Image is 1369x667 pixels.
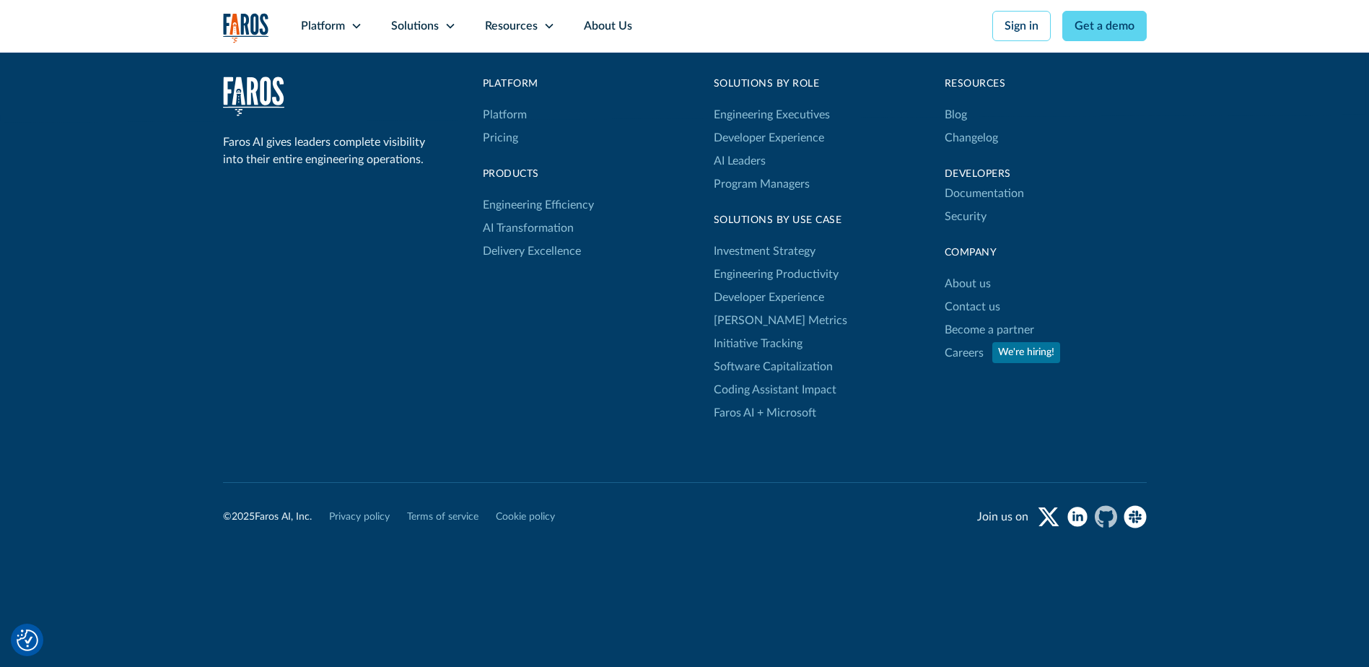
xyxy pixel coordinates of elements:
a: Cookie policy [496,510,555,525]
a: Developer Experience [714,286,824,309]
a: AI Leaders [714,149,766,173]
a: Become a partner [945,318,1034,341]
span: 2025 [232,512,255,522]
a: Faros AI + Microsoft [714,401,816,424]
div: Solutions [391,17,439,35]
a: Blog [945,103,967,126]
a: Initiative Tracking [714,332,802,355]
a: Program Managers [714,173,830,196]
a: twitter [1037,505,1060,528]
div: Resources [945,77,1147,92]
a: Coding Assistant Impact [714,378,836,401]
div: © Faros AI, Inc. [223,510,312,525]
div: Faros AI gives leaders complete visibility into their entire engineering operations. [223,134,432,168]
button: Cookie Settings [17,629,38,651]
a: Sign in [992,11,1051,41]
div: We're hiring! [998,345,1054,360]
a: github [1095,505,1118,528]
div: Solutions by Role [714,77,830,92]
div: products [483,167,594,182]
a: Careers [945,341,984,365]
div: Resources [485,17,538,35]
a: About us [945,272,991,295]
a: home [223,13,269,43]
div: Company [945,245,1147,261]
div: Join us on [977,508,1028,526]
img: Faros Logo White [223,77,284,116]
a: Terms of service [407,510,478,525]
a: Developer Experience [714,126,824,149]
div: Developers [945,167,1147,182]
a: linkedin [1066,505,1089,528]
a: Software Capitalization [714,355,833,378]
a: [PERSON_NAME] Metrics [714,309,847,332]
img: Revisit consent button [17,629,38,651]
div: Platform [301,17,345,35]
a: slack community [1124,505,1147,528]
a: Engineering Efficiency [483,193,594,217]
a: Delivery Excellence [483,240,581,263]
a: Get a demo [1062,11,1147,41]
a: Privacy policy [329,510,390,525]
a: Engineering Executives [714,103,830,126]
div: Platform [483,77,594,92]
a: Pricing [483,126,518,149]
a: Investment Strategy [714,240,815,263]
a: Documentation [945,182,1024,205]
a: Security [945,205,987,228]
div: Solutions By Use Case [714,213,847,228]
a: AI Transformation [483,217,574,240]
img: Logo of the analytics and reporting company Faros. [223,13,269,43]
a: Changelog [945,126,998,149]
a: home [223,77,284,116]
a: Contact us [945,295,1000,318]
a: Engineering Productivity [714,263,839,286]
a: Platform [483,103,527,126]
